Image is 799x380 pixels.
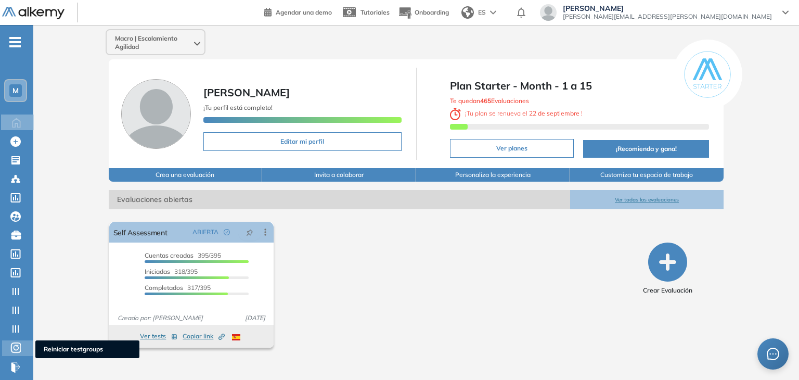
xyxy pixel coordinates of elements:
[570,190,724,209] button: Ver todas las evaluaciones
[461,6,474,19] img: world
[450,78,710,94] span: Plan Starter - Month - 1 a 15
[478,8,486,17] span: ES
[450,139,574,158] button: Ver planes
[643,243,692,295] button: Crear Evaluación
[109,168,263,182] button: Crea una evaluación
[183,332,225,341] span: Copiar link
[145,251,221,259] span: 395/395
[183,330,225,343] button: Copiar link
[192,227,218,237] span: ABIERTA
[246,228,253,236] span: pushpin
[262,168,416,182] button: Invita a colaborar
[490,10,496,15] img: arrow
[238,224,261,240] button: pushpin
[450,109,583,117] span: ¡ Tu plan se renueva el !
[109,190,570,209] span: Evaluaciones abiertas
[398,2,449,24] button: Onboarding
[145,268,170,275] span: Iniciadas
[203,86,290,99] span: [PERSON_NAME]
[140,330,177,343] button: Ver tests
[232,334,240,340] img: ESP
[276,8,332,16] span: Agendar una demo
[145,251,194,259] span: Cuentas creadas
[2,7,65,20] img: Logo
[480,97,491,105] b: 465
[113,313,207,323] span: Creado por: [PERSON_NAME]
[145,284,211,292] span: 317/395
[563,12,772,21] span: [PERSON_NAME][EMAIL_ADDRESS][PERSON_NAME][DOMAIN_NAME]
[415,8,449,16] span: Onboarding
[12,86,19,95] span: M
[643,286,692,295] span: Crear Evaluación
[145,284,183,292] span: Completados
[527,109,581,117] b: 22 de septiembre
[450,108,461,120] img: clock-svg
[241,313,269,323] span: [DATE]
[203,104,273,111] span: ¡Tu perfil está completo!
[360,8,390,16] span: Tutoriales
[44,345,131,354] span: Reiniciar testgroups
[583,140,709,158] button: ¡Recomienda y gana!
[115,34,192,51] span: Macro | Escalamiento Agilidad
[224,229,230,235] span: check-circle
[9,41,21,43] i: -
[563,4,772,12] span: [PERSON_NAME]
[113,222,167,243] a: Self Assessment
[450,97,529,105] span: Te quedan Evaluaciones
[264,5,332,18] a: Agendar una demo
[121,79,191,149] img: Foto de perfil
[416,168,570,182] button: Personaliza la experiencia
[145,268,198,275] span: 318/395
[767,348,779,360] span: message
[570,168,724,182] button: Customiza tu espacio de trabajo
[203,132,402,151] button: Editar mi perfil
